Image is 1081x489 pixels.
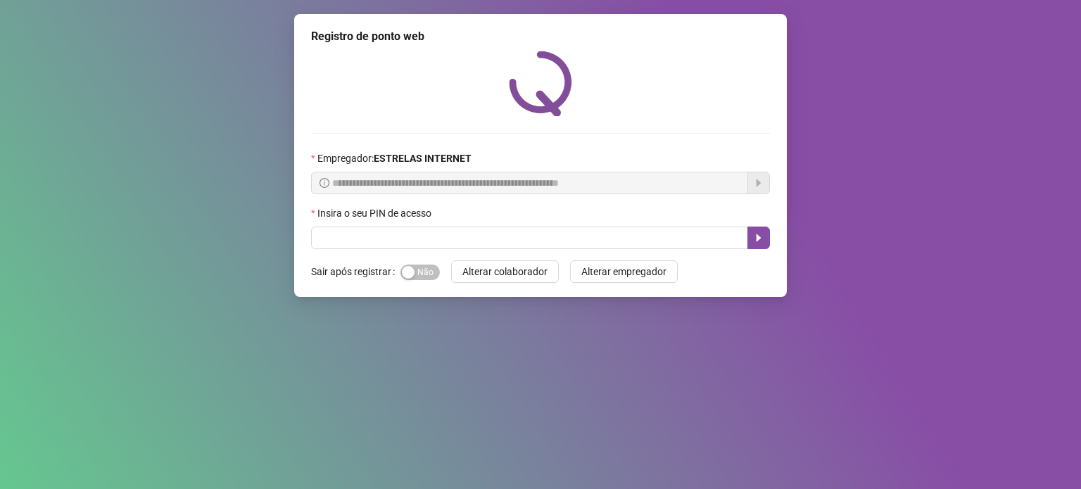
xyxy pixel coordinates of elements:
[311,205,441,221] label: Insira o seu PIN de acesso
[753,232,764,243] span: caret-right
[320,178,329,188] span: info-circle
[451,260,559,283] button: Alterar colaborador
[570,260,678,283] button: Alterar empregador
[462,264,548,279] span: Alterar colaborador
[581,264,666,279] span: Alterar empregador
[311,28,770,45] div: Registro de ponto web
[509,51,572,116] img: QRPoint
[317,151,472,166] span: Empregador :
[374,153,472,164] strong: ESTRELAS INTERNET
[311,260,400,283] label: Sair após registrar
